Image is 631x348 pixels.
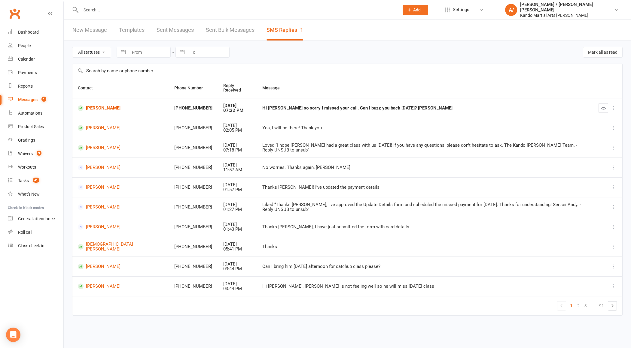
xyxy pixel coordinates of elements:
div: Reports [18,84,33,88]
input: Search... [79,6,395,14]
div: Automations [18,111,42,115]
div: Payments [18,70,37,75]
div: 1 [300,27,303,33]
a: [PERSON_NAME] [78,264,163,269]
a: Product Sales [8,120,63,133]
a: [PERSON_NAME] [78,165,163,170]
a: Workouts [8,160,63,174]
a: [PERSON_NAME] [78,145,163,151]
div: [DATE] [223,103,251,108]
a: [PERSON_NAME] [78,204,163,210]
div: 03:44 PM [223,266,251,271]
div: What's New [18,192,40,196]
div: 01:57 PM [223,187,251,192]
div: Yes, I will be there! Thank you [262,125,588,130]
div: [DATE] [223,262,251,267]
th: Reply Received [218,78,257,98]
span: 41 [33,178,39,183]
a: [PERSON_NAME] [78,224,163,230]
div: Loved “I hope [PERSON_NAME] had a great class with us [DATE]! If you have any questions, please d... [262,143,588,153]
div: Hi [PERSON_NAME], [PERSON_NAME] is not feeling well so he will miss [DATE] class [262,284,588,289]
div: Calendar [18,57,35,61]
span: Add [413,7,421,12]
th: Contact [72,78,169,98]
a: Messages 1 [8,93,63,106]
div: Tasks [18,178,29,183]
a: Waivers 3 [8,147,63,160]
a: What's New [8,187,63,201]
span: 1 [41,97,46,102]
div: [DATE] [223,143,251,148]
a: Clubworx [7,6,22,21]
a: Calendar [8,52,63,66]
div: Thanks [PERSON_NAME], I have just submitted the form with card details [262,224,588,229]
th: Phone Number [169,78,218,98]
div: Kando Martial Arts [PERSON_NAME] [520,13,614,18]
div: Can I bring him [DATE] afternoon for catchup class please? [262,264,588,269]
span: Settings [453,3,469,16]
div: [PHONE_NUMBER] [174,205,212,210]
a: [PERSON_NAME] [78,105,163,111]
a: General attendance kiosk mode [8,212,63,226]
a: People [8,39,63,52]
a: Templates [119,20,145,40]
div: 01:27 PM [223,207,251,212]
div: [DATE] [223,222,251,227]
div: [DATE] [223,123,251,128]
a: [PERSON_NAME] [78,184,163,190]
div: [DATE] [223,182,251,187]
a: [DEMOGRAPHIC_DATA][PERSON_NAME] [78,242,163,252]
a: 1 [568,301,575,310]
a: Class kiosk mode [8,239,63,253]
div: Product Sales [18,124,44,129]
a: Reports [8,79,63,93]
div: Liked “Thanks [PERSON_NAME], I've approved the Update Details form and scheduled the missed payme... [262,202,588,212]
div: 01:43 PM [223,227,251,232]
a: … [589,301,597,310]
a: Sent Messages [157,20,194,40]
a: Dashboard [8,25,63,39]
a: 3 [582,301,589,310]
div: 07:18 PM [223,148,251,153]
div: [DATE] [223,163,251,168]
a: Sent Bulk Messages [206,20,255,40]
div: Open Intercom Messenger [6,328,20,342]
div: [PHONE_NUMBER] [174,165,212,170]
a: 91 [597,301,606,310]
div: Workouts [18,165,36,169]
div: [DATE] [223,202,251,207]
div: 05:41 PM [223,247,251,252]
div: People [18,43,31,48]
a: [PERSON_NAME] [78,283,163,289]
div: [DATE] [223,242,251,247]
div: [PERSON_NAME] / [PERSON_NAME] [PERSON_NAME] [520,2,614,13]
button: Add [403,5,428,15]
button: Mark all as read [583,47,623,58]
div: [PHONE_NUMBER] [174,264,212,269]
div: Thanks [262,244,588,249]
div: Messages [18,97,38,102]
div: 11:57 AM [223,167,251,172]
div: 07:22 PM [223,108,251,113]
div: [PHONE_NUMBER] [174,224,212,229]
div: Waivers [18,151,33,156]
a: Automations [8,106,63,120]
div: [PHONE_NUMBER] [174,125,212,130]
a: [PERSON_NAME] [78,125,163,131]
div: 02:05 PM [223,128,251,133]
div: [PHONE_NUMBER] [174,244,212,249]
input: Search by name or phone number [72,64,622,78]
a: Roll call [8,226,63,239]
a: Tasks 41 [8,174,63,187]
div: Hi [PERSON_NAME] so sorry I missed your call. Can I buzz you back [DATE]? [PERSON_NAME] [262,106,588,111]
div: [PHONE_NUMBER] [174,185,212,190]
a: SMS Replies1 [267,20,303,40]
th: Message [257,78,593,98]
a: Gradings [8,133,63,147]
div: A/ [505,4,517,16]
a: 2 [575,301,582,310]
div: Class check-in [18,243,44,248]
div: Dashboard [18,30,39,34]
div: General attendance [18,216,55,221]
div: [PHONE_NUMBER] [174,284,212,289]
